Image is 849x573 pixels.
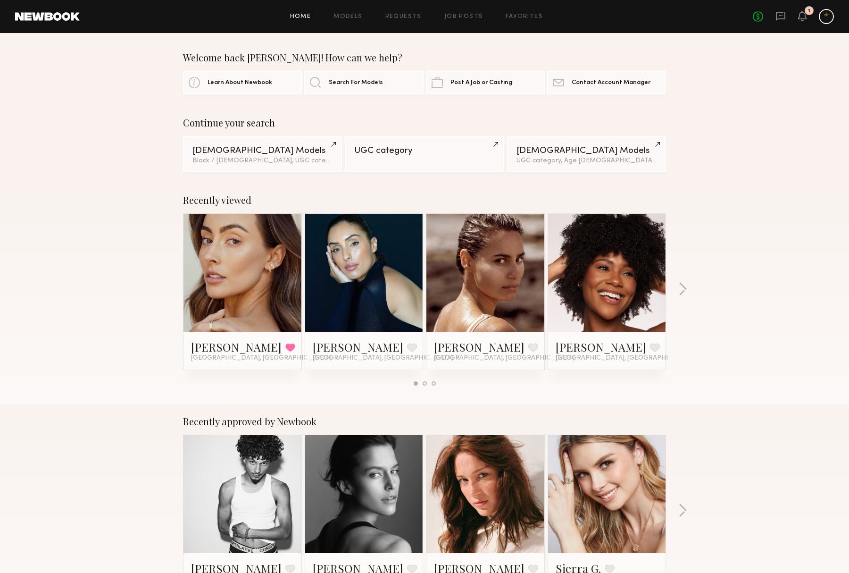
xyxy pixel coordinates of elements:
div: [DEMOGRAPHIC_DATA] Models [192,146,333,155]
a: [PERSON_NAME] [313,339,403,354]
a: [PERSON_NAME] [191,339,282,354]
span: Learn About Newbook [208,80,272,86]
a: UGC category [345,136,504,172]
div: [DEMOGRAPHIC_DATA] Models [516,146,657,155]
div: Black / [DEMOGRAPHIC_DATA], UGC category [192,158,333,164]
div: Continue your search [183,117,666,128]
div: Recently viewed [183,194,666,206]
span: Post A Job or Casting [450,80,512,86]
div: UGC category, Age [DEMOGRAPHIC_DATA] y.o. [516,158,657,164]
a: Search For Models [304,71,423,94]
div: Welcome back [PERSON_NAME]! How can we help? [183,52,666,63]
span: Search For Models [329,80,383,86]
a: Job Posts [444,14,483,20]
div: 1 [808,8,810,14]
a: [DEMOGRAPHIC_DATA] ModelsUGC category, Age [DEMOGRAPHIC_DATA] y.o. [507,136,666,172]
a: Learn About Newbook [183,71,302,94]
span: [GEOGRAPHIC_DATA], [GEOGRAPHIC_DATA] [434,354,574,362]
span: [GEOGRAPHIC_DATA], [GEOGRAPHIC_DATA] [556,354,696,362]
a: Home [290,14,311,20]
a: Post A Job or Casting [426,71,545,94]
span: [GEOGRAPHIC_DATA], [GEOGRAPHIC_DATA] [313,354,453,362]
a: Models [333,14,362,20]
div: UGC category [354,146,494,155]
a: [DEMOGRAPHIC_DATA] ModelsBlack / [DEMOGRAPHIC_DATA], UGC category [183,136,342,172]
span: Contact Account Manager [572,80,650,86]
a: Favorites [506,14,543,20]
span: [GEOGRAPHIC_DATA], [GEOGRAPHIC_DATA] [191,354,332,362]
a: [PERSON_NAME] [556,339,646,354]
a: Contact Account Manager [547,71,666,94]
a: [PERSON_NAME] [434,339,524,354]
a: Requests [385,14,422,20]
div: Recently approved by Newbook [183,416,666,427]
